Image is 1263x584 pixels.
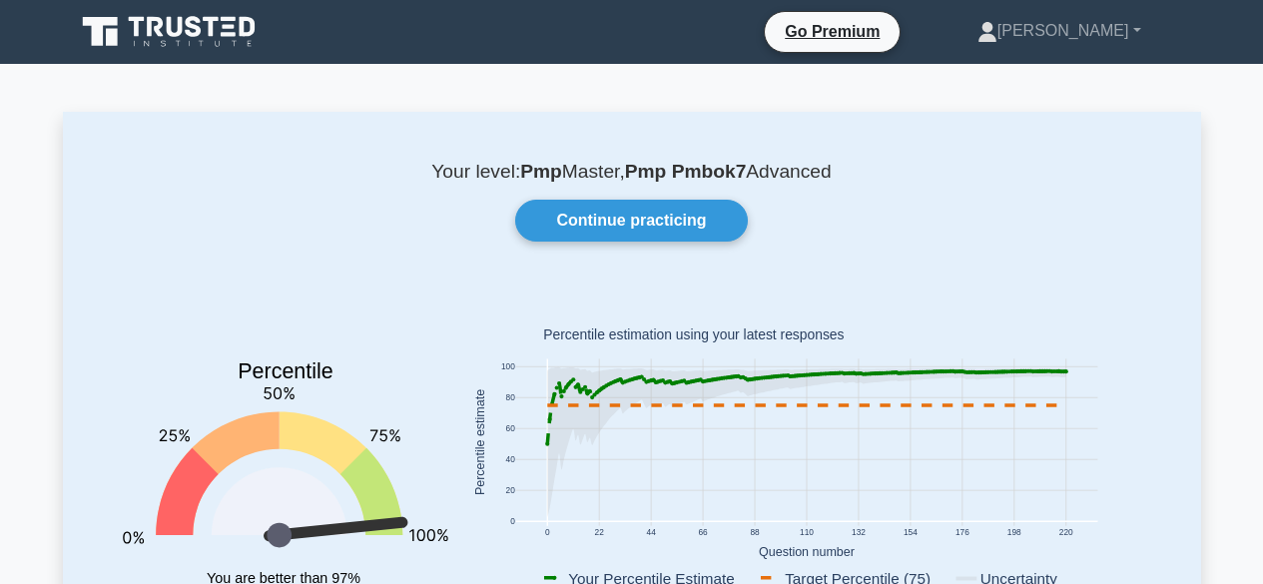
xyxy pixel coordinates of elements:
text: 154 [903,527,917,537]
text: Question number [759,545,855,559]
text: 40 [505,455,515,465]
text: 198 [1006,527,1020,537]
text: 110 [800,527,814,537]
b: Pmp Pmbok7 [625,161,747,182]
a: [PERSON_NAME] [930,11,1189,51]
text: 100 [500,362,514,372]
text: 44 [646,527,656,537]
a: Go Premium [773,19,892,44]
text: 20 [505,486,515,496]
text: 132 [852,527,866,537]
text: 0 [510,517,515,527]
p: Your level: Master, Advanced [111,160,1153,184]
text: 88 [750,527,760,537]
a: Continue practicing [515,200,747,242]
text: 60 [505,424,515,434]
text: Percentile estimate [473,389,487,495]
text: 220 [1058,527,1072,537]
text: Percentile [238,359,333,383]
text: 66 [698,527,708,537]
text: 22 [594,527,604,537]
text: 80 [505,393,515,403]
text: 0 [544,527,549,537]
text: Percentile estimation using your latest responses [543,327,844,343]
b: Pmp [520,161,562,182]
text: 176 [954,527,968,537]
